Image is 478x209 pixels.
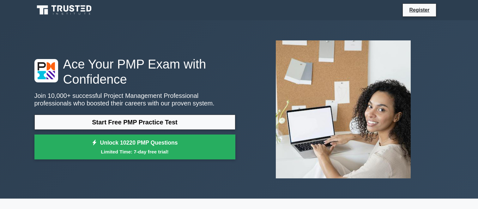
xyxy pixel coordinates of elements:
a: Unlock 10220 PMP QuestionsLimited Time: 7-day free trial! [34,134,235,160]
a: Register [405,6,433,14]
p: Join 10,000+ successful Project Management Professional professionals who boosted their careers w... [34,92,235,107]
a: Start Free PMP Practice Test [34,115,235,130]
small: Limited Time: 7-day free trial! [42,148,227,155]
h1: Ace Your PMP Exam with Confidence [34,57,235,87]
